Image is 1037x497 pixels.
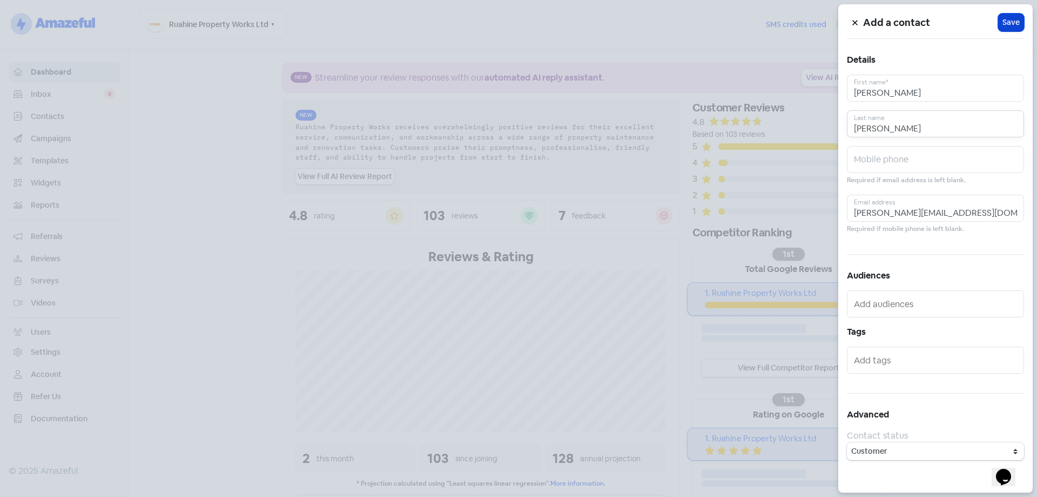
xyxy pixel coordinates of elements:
button: Save [998,14,1024,31]
input: Mobile phone [847,146,1024,173]
small: Required if email address is left blank. [847,175,966,185]
h5: Tags [847,324,1024,340]
h5: Advanced [847,407,1024,423]
input: Add audiences [854,295,1019,313]
small: Required if mobile phone is left blank. [847,224,964,234]
input: Email address [847,195,1024,222]
h5: Details [847,52,1024,68]
div: Contact status [847,429,1024,442]
span: Save [1002,17,1020,28]
h5: Add a contact [863,15,998,31]
iframe: chat widget [992,454,1026,486]
h5: Audiences [847,268,1024,284]
input: Last name [847,110,1024,137]
input: First name [847,75,1024,102]
input: Add tags [854,352,1019,369]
